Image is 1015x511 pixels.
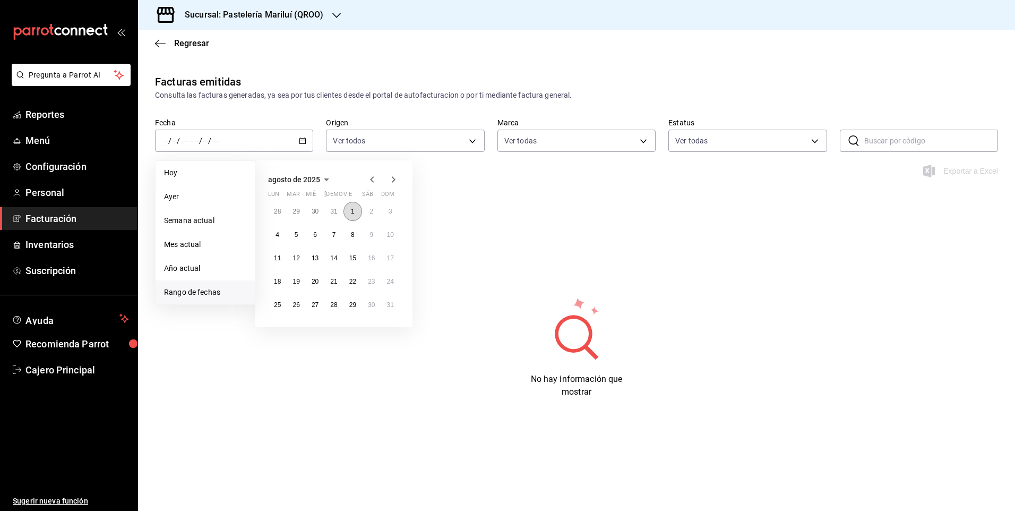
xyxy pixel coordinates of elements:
[306,272,324,291] button: 20 de agosto de 2025
[313,231,317,239] abbr: 6 de agosto de 2025
[25,133,129,148] span: Menú
[369,231,373,239] abbr: 9 de agosto de 2025
[497,119,656,126] label: Marca
[268,295,287,314] button: 25 de agosto de 2025
[293,208,299,215] abbr: 29 de julio de 2025
[25,312,115,325] span: Ayuda
[295,231,298,239] abbr: 5 de agosto de 2025
[312,254,319,262] abbr: 13 de agosto de 2025
[387,278,394,285] abbr: 24 de agosto de 2025
[362,202,381,221] button: 2 de agosto de 2025
[324,202,343,221] button: 31 de julio de 2025
[387,301,394,309] abbr: 31 de agosto de 2025
[176,8,324,21] h3: Sucursal: Pastelería Mariluí (QROO)
[164,167,246,178] span: Hoy
[330,278,337,285] abbr: 21 de agosto de 2025
[276,231,279,239] abbr: 4 de agosto de 2025
[343,272,362,291] button: 22 de agosto de 2025
[381,202,400,221] button: 3 de agosto de 2025
[117,28,125,36] button: open_drawer_menu
[675,135,708,146] span: Ver todas
[362,272,381,291] button: 23 de agosto de 2025
[163,137,168,145] input: --
[287,295,305,314] button: 26 de agosto de 2025
[351,231,355,239] abbr: 8 de agosto de 2025
[13,496,129,507] span: Sugerir nueva función
[324,295,343,314] button: 28 de agosto de 2025
[349,301,356,309] abbr: 29 de agosto de 2025
[368,301,375,309] abbr: 30 de agosto de 2025
[25,211,129,226] span: Facturación
[7,77,131,88] a: Pregunta a Parrot AI
[177,137,180,145] span: /
[343,191,352,202] abbr: viernes
[274,254,281,262] abbr: 11 de agosto de 2025
[362,191,373,202] abbr: sábado
[387,231,394,239] abbr: 10 de agosto de 2025
[343,249,362,268] button: 15 de agosto de 2025
[343,225,362,244] button: 8 de agosto de 2025
[171,137,177,145] input: --
[191,137,193,145] span: -
[287,272,305,291] button: 19 de agosto de 2025
[293,301,299,309] abbr: 26 de agosto de 2025
[306,191,316,202] abbr: miércoles
[312,208,319,215] abbr: 30 de julio de 2025
[25,107,129,122] span: Reportes
[324,249,343,268] button: 14 de agosto de 2025
[343,295,362,314] button: 29 de agosto de 2025
[362,249,381,268] button: 16 de agosto de 2025
[155,119,313,126] label: Fecha
[274,301,281,309] abbr: 25 de agosto de 2025
[155,90,998,101] div: Consulta las facturas generadas, ya sea por tus clientes desde el portal de autofacturacion o por...
[306,295,324,314] button: 27 de agosto de 2025
[326,119,484,126] label: Origen
[293,254,299,262] abbr: 12 de agosto de 2025
[268,225,287,244] button: 4 de agosto de 2025
[164,263,246,274] span: Año actual
[531,374,623,397] span: No hay información que mostrar
[324,272,343,291] button: 21 de agosto de 2025
[387,254,394,262] abbr: 17 de agosto de 2025
[312,278,319,285] abbr: 20 de agosto de 2025
[155,38,209,48] button: Regresar
[268,249,287,268] button: 11 de agosto de 2025
[864,130,998,151] input: Buscar por código
[330,208,337,215] abbr: 31 de julio de 2025
[25,263,129,278] span: Suscripción
[306,202,324,221] button: 30 de julio de 2025
[164,287,246,298] span: Rango de fechas
[312,301,319,309] abbr: 27 de agosto de 2025
[268,191,279,202] abbr: lunes
[268,202,287,221] button: 28 de julio de 2025
[333,135,365,146] span: Ver todos
[274,208,281,215] abbr: 28 de julio de 2025
[362,295,381,314] button: 30 de agosto de 2025
[324,225,343,244] button: 7 de agosto de 2025
[362,225,381,244] button: 9 de agosto de 2025
[164,239,246,250] span: Mes actual
[164,215,246,226] span: Semana actual
[287,202,305,221] button: 29 de julio de 2025
[25,185,129,200] span: Personal
[306,225,324,244] button: 6 de agosto de 2025
[199,137,202,145] span: /
[368,278,375,285] abbr: 23 de agosto de 2025
[381,272,400,291] button: 24 de agosto de 2025
[208,137,211,145] span: /
[180,137,190,145] input: ----
[287,191,299,202] abbr: martes
[332,231,336,239] abbr: 7 de agosto de 2025
[174,38,209,48] span: Regresar
[389,208,392,215] abbr: 3 de agosto de 2025
[211,137,221,145] input: ----
[324,191,387,202] abbr: jueves
[349,254,356,262] abbr: 15 de agosto de 2025
[668,119,827,126] label: Estatus
[168,137,171,145] span: /
[343,202,362,221] button: 1 de agosto de 2025
[293,278,299,285] abbr: 19 de agosto de 2025
[164,191,246,202] span: Ayer
[268,173,333,186] button: agosto de 2025
[381,295,400,314] button: 31 de agosto de 2025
